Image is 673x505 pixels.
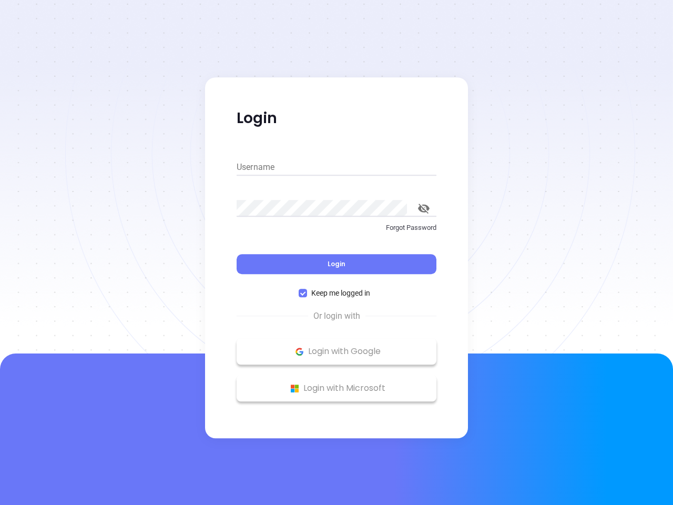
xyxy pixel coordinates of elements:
img: Microsoft Logo [288,382,301,395]
span: Keep me logged in [307,287,374,299]
button: Login [237,254,436,274]
p: Login with Google [242,344,431,359]
a: Forgot Password [237,223,436,241]
span: Or login with [308,310,365,322]
button: Microsoft Logo Login with Microsoft [237,375,436,401]
span: Login [328,259,345,268]
p: Login [237,109,436,128]
p: Login with Microsoft [242,380,431,396]
button: toggle password visibility [411,196,436,221]
p: Forgot Password [237,223,436,233]
button: Google Logo Login with Google [237,338,436,365]
img: Google Logo [293,345,306,358]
